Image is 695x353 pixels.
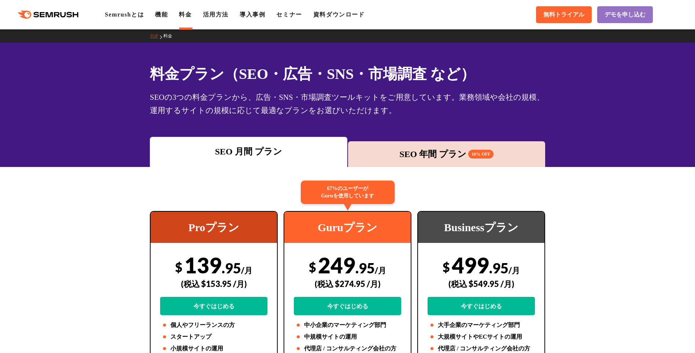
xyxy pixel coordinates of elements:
[428,271,535,297] div: (税込 $549.95 /月)
[284,212,411,243] div: Guruプラン
[294,252,401,315] div: 249
[428,252,535,315] div: 499
[203,11,229,18] a: 活用方法
[309,259,316,274] span: $
[294,344,401,353] li: 代理店 / コンサルティング会社の方
[428,344,535,353] li: 代理店 / コンサルティング会社の方
[509,265,520,275] span: /月
[179,11,192,18] a: 料金
[105,11,144,18] a: Semrushとは
[160,252,267,315] div: 139
[163,33,178,39] a: 料金
[160,321,267,330] li: 個人やフリーランスの方
[175,259,182,274] span: $
[375,265,386,275] span: /月
[151,212,277,243] div: Proプラン
[536,6,592,23] a: 無料トライアル
[150,33,163,39] a: TOP
[443,259,450,274] span: $
[160,297,267,315] a: 今すぐはじめる
[150,91,545,117] div: SEOの3つの料金プランから、広告・SNS・市場調査ツールキットをご用意しています。業務領域や会社の規模、運用するサイトの規模に応じて最適なプランをお選びいただけます。
[294,321,401,330] li: 中小企業のマーケティング部門
[468,150,493,159] span: 16% OFF
[222,259,241,276] span: .95
[241,265,252,275] span: /月
[605,11,646,19] span: デモを申し込む
[428,332,535,341] li: 大規模サイトやECサイトの運用
[160,332,267,341] li: スタートアップ
[428,297,535,315] a: 今すぐはじめる
[543,11,584,19] span: 無料トライアル
[428,321,535,330] li: 大手企業のマーケティング部門
[240,11,265,18] a: 導入事例
[276,11,302,18] a: セミナー
[150,63,545,85] h1: 料金プラン（SEO・広告・SNS・市場調査 など）
[294,271,401,297] div: (税込 $274.95 /月)
[294,297,401,315] a: 今すぐはじめる
[489,259,509,276] span: .95
[160,344,267,353] li: 小規模サイトの運用
[597,6,653,23] a: デモを申し込む
[418,212,544,243] div: Businessプラン
[155,11,168,18] a: 機能
[154,145,344,158] div: SEO 月間 プラン
[301,181,395,204] div: 67%のユーザーが Guruを使用しています
[352,148,542,161] div: SEO 年間 プラン
[313,11,365,18] a: 資料ダウンロード
[160,271,267,297] div: (税込 $153.95 /月)
[355,259,375,276] span: .95
[294,332,401,341] li: 中規模サイトの運用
